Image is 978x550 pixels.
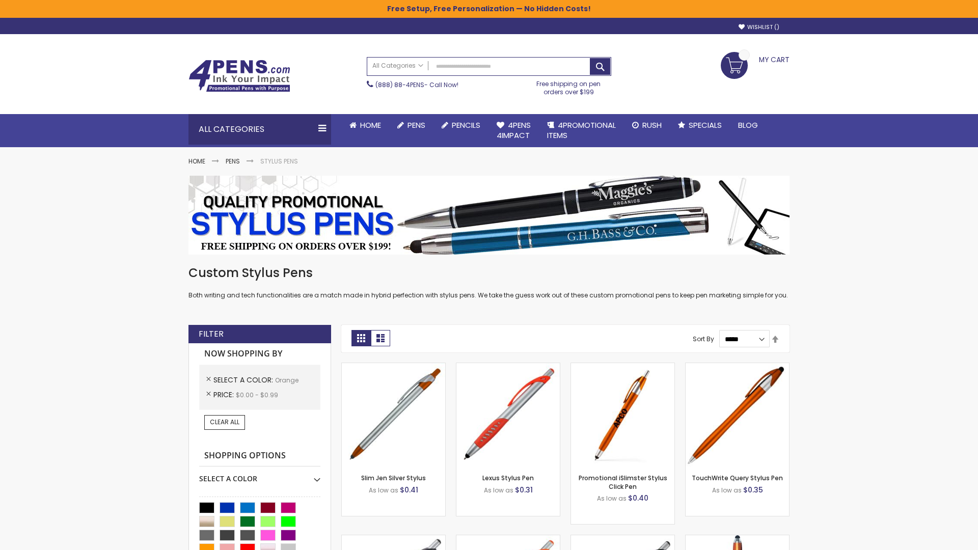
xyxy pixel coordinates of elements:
[204,415,245,429] a: Clear All
[226,157,240,166] a: Pens
[351,330,371,346] strong: Grid
[670,114,730,136] a: Specials
[375,80,458,89] span: - Call Now!
[456,363,560,466] img: Lexus Stylus Pen-Orange
[360,120,381,130] span: Home
[213,390,236,400] span: Price
[342,535,445,543] a: Boston Stylus Pen-Orange
[497,120,531,141] span: 4Pens 4impact
[199,343,320,365] strong: Now Shopping by
[686,363,789,466] img: TouchWrite Query Stylus Pen-Orange
[400,485,418,495] span: $0.41
[488,114,539,147] a: 4Pens4impact
[571,363,674,466] img: Promotional iSlimster Stylus Click Pen-Orange
[369,486,398,494] span: As low as
[407,120,425,130] span: Pens
[375,80,424,89] a: (888) 88-4PENS
[275,376,298,384] span: Orange
[210,418,239,426] span: Clear All
[188,265,790,281] h1: Custom Stylus Pens
[236,391,278,399] span: $0.00 - $0.99
[361,474,426,482] a: Slim Jen Silver Stylus
[597,494,627,503] span: As low as
[199,328,224,340] strong: Filter
[188,60,290,92] img: 4Pens Custom Pens and Promotional Products
[571,535,674,543] a: Lexus Metallic Stylus Pen-Orange
[342,363,445,466] img: Slim Jen Silver Stylus-Orange
[199,466,320,484] div: Select A Color
[433,114,488,136] a: Pencils
[515,485,533,495] span: $0.31
[624,114,670,136] a: Rush
[188,176,790,255] img: Stylus Pens
[188,157,205,166] a: Home
[686,535,789,543] a: TouchWrite Command Stylus Pen-Orange
[712,486,742,494] span: As low as
[372,62,423,70] span: All Categories
[367,58,428,74] a: All Categories
[738,120,758,130] span: Blog
[693,335,714,343] label: Sort By
[686,363,789,371] a: TouchWrite Query Stylus Pen-Orange
[260,157,298,166] strong: Stylus Pens
[342,363,445,371] a: Slim Jen Silver Stylus-Orange
[456,535,560,543] a: Boston Silver Stylus Pen-Orange
[642,120,662,130] span: Rush
[456,363,560,371] a: Lexus Stylus Pen-Orange
[213,375,275,385] span: Select A Color
[526,76,612,96] div: Free shipping on pen orders over $199
[730,114,766,136] a: Blog
[743,485,763,495] span: $0.35
[199,445,320,467] strong: Shopping Options
[484,486,513,494] span: As low as
[628,493,648,503] span: $0.40
[188,114,331,145] div: All Categories
[571,363,674,371] a: Promotional iSlimster Stylus Click Pen-Orange
[739,23,779,31] a: Wishlist
[341,114,389,136] a: Home
[692,474,783,482] a: TouchWrite Query Stylus Pen
[389,114,433,136] a: Pens
[539,114,624,147] a: 4PROMOTIONALITEMS
[452,120,480,130] span: Pencils
[689,120,722,130] span: Specials
[482,474,534,482] a: Lexus Stylus Pen
[188,265,790,300] div: Both writing and tech functionalities are a match made in hybrid perfection with stylus pens. We ...
[579,474,667,490] a: Promotional iSlimster Stylus Click Pen
[547,120,616,141] span: 4PROMOTIONAL ITEMS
